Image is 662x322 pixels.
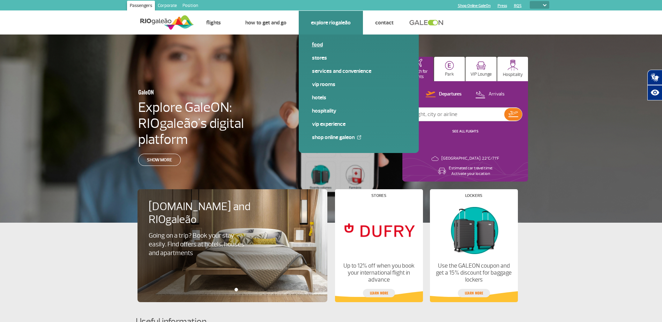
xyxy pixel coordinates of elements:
[312,80,406,88] a: VIP Rooms
[434,57,465,81] button: Park
[470,72,492,77] p: VIP Lounge
[497,57,528,81] button: Hospitality
[458,3,491,8] a: Shop Online GaleOn
[180,1,201,12] a: Position
[149,231,248,258] p: Going on a trip? Book your stay easily. Find offers at hotels, houses and apartments
[341,262,417,283] p: Up to 12% off when you book your international flight in advance
[476,61,486,70] img: vipRoom.svg
[465,194,482,198] h4: Lockers
[647,70,662,100] div: Hand Talk accessibility plugin.
[647,85,662,100] button: Open assistive resources.
[138,154,181,166] a: Show more
[489,91,505,98] p: Arrivals
[450,129,481,134] button: SEE ALL FLIGHTS
[424,90,464,99] button: Departures
[341,203,417,257] img: Stores
[138,85,255,99] h3: GaleON
[458,289,490,297] a: Learn more
[452,129,478,133] a: SEE ALL FLIGHTS
[445,61,454,70] img: carParkingHome.svg
[473,90,507,99] button: Arrivals
[312,94,406,101] a: Hotels
[311,19,351,26] a: Explore RIOgaleão
[312,54,406,62] a: Stores
[127,1,155,12] a: Passengers
[436,203,512,257] img: Lockers
[375,19,394,26] a: Contact
[503,72,523,77] p: Hospitality
[498,3,507,8] a: Press
[445,72,454,77] p: Park
[312,133,406,141] a: Shop Online GaleOn
[647,70,662,85] button: Open sign language translator.
[155,1,180,12] a: Corporate
[149,200,260,226] h4: [DOMAIN_NAME] and RIOgaleão
[507,60,518,70] img: hospitality.svg
[312,41,406,48] a: Food
[312,67,406,75] a: Services and Convenience
[312,120,406,128] a: VIP Experience
[149,200,316,258] a: [DOMAIN_NAME] and RIOgaleãoGoing on a trip? Book your stay easily. Find offers at hotels, houses ...
[245,19,287,26] a: How to get and go
[312,133,355,141] font: Shop Online GaleOn
[439,91,462,98] p: Departures
[449,166,493,177] p: Estimated car travel time: Activate your location
[466,57,497,81] button: VIP Lounge
[363,289,395,297] a: Learn more
[436,262,512,283] p: Use the GALEON coupon and get a 15% discount for baggage lockers
[138,99,289,147] h4: Explore GaleON: RIOgaleão's digital platform
[312,107,406,115] a: Hospitality
[357,135,361,139] img: External Link Icon
[408,108,504,121] input: Flight, city or airline
[514,3,522,8] a: RQS
[206,19,221,26] a: Flights
[441,156,499,161] p: [GEOGRAPHIC_DATA]: 22°C/71°F
[371,194,386,198] h4: Stores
